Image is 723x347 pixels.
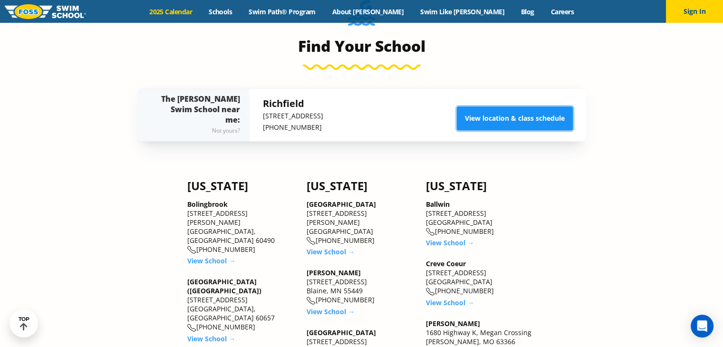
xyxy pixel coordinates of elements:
h5: Richfield [263,97,323,110]
a: [GEOGRAPHIC_DATA] [307,200,376,209]
a: [GEOGRAPHIC_DATA] ([GEOGRAPHIC_DATA]) [187,277,261,295]
img: location-phone-o-icon.svg [426,288,435,296]
a: 2025 Calendar [141,7,201,16]
p: [STREET_ADDRESS] [263,110,323,122]
h4: [US_STATE] [307,179,416,193]
a: View School → [307,307,355,316]
div: [STREET_ADDRESS][PERSON_NAME] [GEOGRAPHIC_DATA], [GEOGRAPHIC_DATA] 60490 [PHONE_NUMBER] [187,200,297,254]
img: location-phone-o-icon.svg [426,228,435,236]
h3: Find Your School [137,37,586,56]
div: Open Intercom Messenger [691,315,713,337]
a: About [PERSON_NAME] [324,7,412,16]
p: [PHONE_NUMBER] [263,122,323,133]
a: View School → [187,334,235,343]
h4: [US_STATE] [187,179,297,193]
a: Blog [512,7,542,16]
a: [PERSON_NAME] [307,268,361,277]
a: Swim Like [PERSON_NAME] [412,7,513,16]
img: FOSS Swim School Logo [5,4,86,19]
a: [GEOGRAPHIC_DATA] [307,328,376,337]
div: [STREET_ADDRESS] [GEOGRAPHIC_DATA], [GEOGRAPHIC_DATA] 60657 [PHONE_NUMBER] [187,277,297,332]
a: View School → [187,256,235,265]
div: The [PERSON_NAME] Swim School near me: [156,94,240,136]
h4: [US_STATE] [426,179,536,193]
a: [PERSON_NAME] [426,319,480,328]
img: location-phone-o-icon.svg [187,324,196,332]
a: Creve Coeur [426,259,466,268]
a: Bolingbrook [187,200,228,209]
img: location-phone-o-icon.svg [307,297,316,305]
a: View location & class schedule [457,106,573,130]
div: [STREET_ADDRESS] [GEOGRAPHIC_DATA] [PHONE_NUMBER] [426,259,536,296]
a: View School → [307,247,355,256]
a: Ballwin [426,200,450,209]
a: Careers [542,7,582,16]
div: [STREET_ADDRESS][PERSON_NAME] [GEOGRAPHIC_DATA] [PHONE_NUMBER] [307,200,416,245]
div: [STREET_ADDRESS] Blaine, MN 55449 [PHONE_NUMBER] [307,268,416,305]
a: View School → [426,298,474,307]
a: Schools [201,7,241,16]
a: Swim Path® Program [241,7,324,16]
div: TOP [19,316,29,331]
img: location-phone-o-icon.svg [307,237,316,245]
a: View School → [426,238,474,247]
div: Not yours? [156,125,240,136]
div: [STREET_ADDRESS] [GEOGRAPHIC_DATA] [PHONE_NUMBER] [426,200,536,236]
img: location-phone-o-icon.svg [187,246,196,254]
